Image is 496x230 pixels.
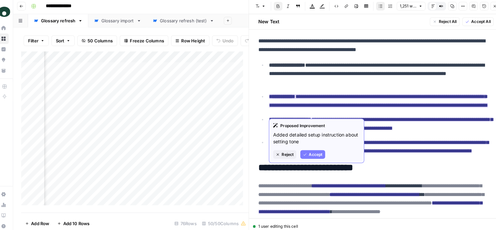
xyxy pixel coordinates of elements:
span: Row Height [182,38,206,45]
button: Add 10 Rows [57,214,97,225]
h2: New Text [257,20,278,26]
span: 50 Columns [91,38,116,45]
span: Add 10 Rows [67,216,93,223]
button: Help + Support [4,217,14,227]
a: Glossary import [92,16,149,28]
button: Reject All [425,19,454,27]
span: Undo [222,38,233,45]
div: 50/50 Columns [200,214,248,225]
div: 76 Rows [173,214,200,225]
div: 1 user editing this cell [252,220,492,225]
span: Freeze Columns [132,38,166,45]
a: Opportunities [4,55,14,65]
a: Insights [4,45,14,55]
button: 1,251 words [392,4,420,12]
span: Accept [307,149,320,155]
button: Sort [56,36,78,47]
a: Your Data [4,65,14,76]
button: Freeze Columns [122,36,170,47]
a: Settings [4,186,14,196]
a: Learning Hub [4,207,14,217]
a: Browse [4,34,14,45]
button: Accept [298,148,323,157]
span: Accept All [465,20,484,26]
span: Add Row [36,216,54,223]
span: Reject All [433,20,451,26]
span: Filter [33,38,43,45]
div: Glossary refresh (test) [161,19,207,25]
button: Undo [212,36,238,47]
div: Proposed Improvement [272,122,356,127]
span: Reject [280,149,292,155]
button: Workspace: Oyster [4,5,14,21]
a: Usage [4,196,14,207]
button: Filter [29,36,53,47]
button: Accept All [456,19,487,27]
div: Glossary import [104,19,136,25]
span: 1,251 words [395,5,412,11]
img: Oyster Logo [4,7,15,19]
div: Glossary refresh [46,19,79,25]
span: Sort [60,38,68,45]
p: Added detailed setup instruction about setting tone [272,130,356,143]
a: Home [4,24,14,34]
button: Add Row [26,214,57,225]
a: Glossary refresh (test) [149,16,220,28]
a: Glossary refresh [33,16,92,28]
button: 50 Columns [81,36,120,47]
button: Reject [272,148,294,157]
button: Row Height [172,36,210,47]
